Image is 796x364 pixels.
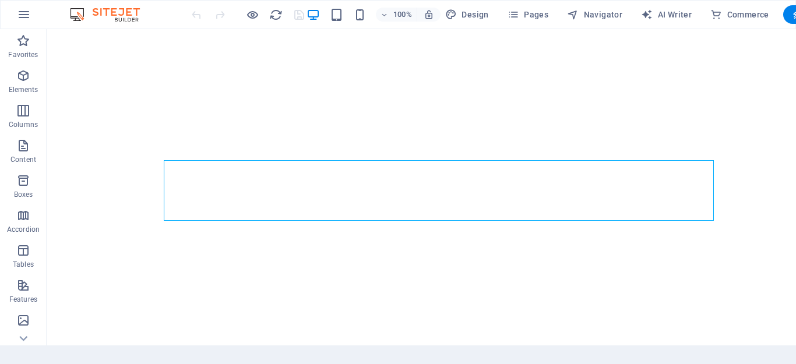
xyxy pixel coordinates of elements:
p: Columns [9,120,38,129]
button: reload [269,8,283,22]
span: Pages [508,9,548,20]
p: Images [12,330,36,339]
button: AI Writer [636,5,696,24]
button: Click here to leave preview mode and continue editing [245,8,259,22]
img: Editor Logo [67,8,154,22]
button: Navigator [562,5,627,24]
p: Accordion [7,225,40,234]
p: Content [10,155,36,164]
span: Navigator [567,9,622,20]
button: Design [441,5,494,24]
p: Features [9,295,37,304]
p: Boxes [14,190,33,199]
p: Tables [13,260,34,269]
button: Commerce [706,5,774,24]
i: Reload page [269,8,283,22]
span: Commerce [710,9,769,20]
div: Design (Ctrl+Alt+Y) [441,5,494,24]
span: AI Writer [641,9,692,20]
span: Design [445,9,489,20]
button: 100% [376,8,417,22]
p: Elements [9,85,38,94]
i: On resize automatically adjust zoom level to fit chosen device. [424,9,434,20]
h6: 100% [393,8,412,22]
button: Pages [503,5,553,24]
p: Favorites [8,50,38,59]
